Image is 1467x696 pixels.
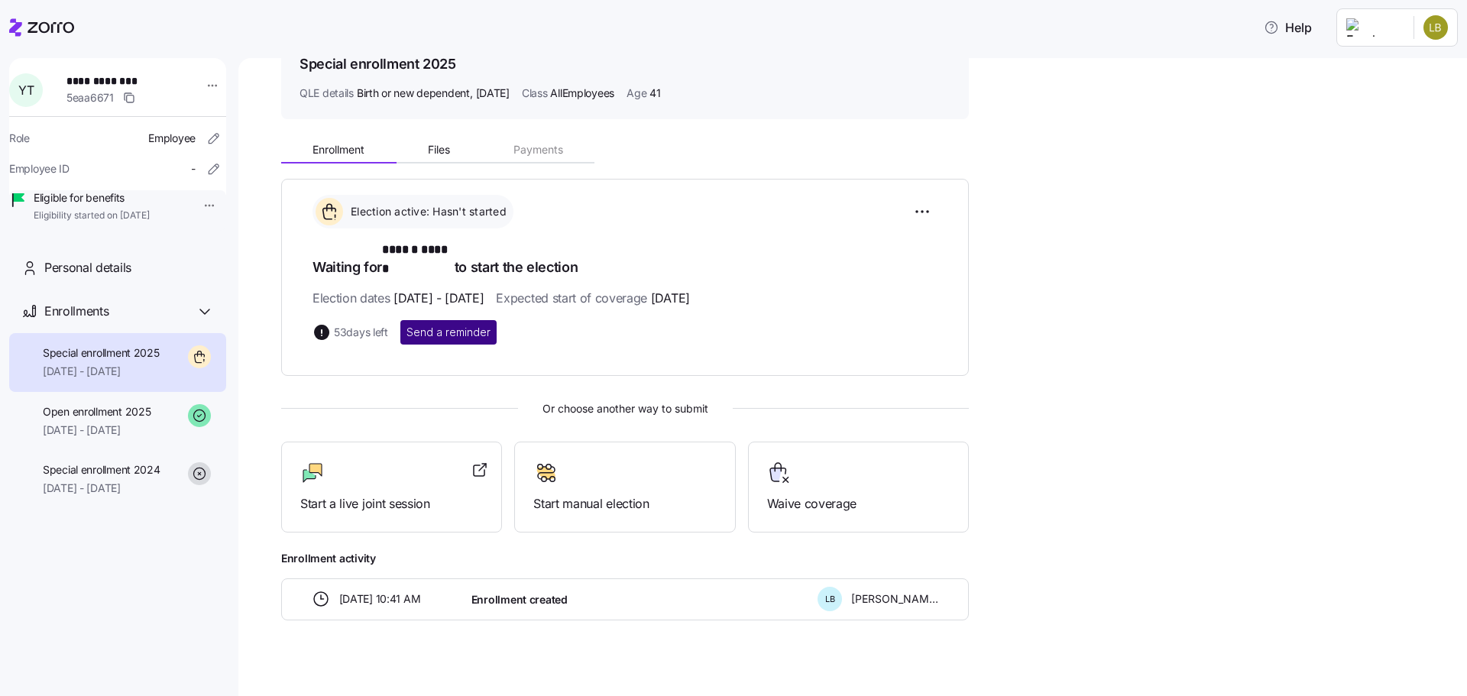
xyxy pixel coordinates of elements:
span: Expected start of coverage [496,289,689,308]
span: Open enrollment 2025 [43,404,151,419]
span: Eligible for benefits [34,190,150,206]
span: Eligibility started on [DATE] [34,209,150,222]
span: Election dates [313,289,484,308]
h1: Waiting for to start the election [313,241,938,277]
span: Or choose another way to submit [281,400,969,417]
span: Payments [513,144,563,155]
span: Enrollment created [471,592,568,607]
span: [DATE] [651,289,690,308]
span: Election active: Hasn't started [346,204,507,219]
span: Personal details [44,258,131,277]
span: Age [627,86,646,101]
button: Help [1252,12,1324,43]
span: Employee [148,131,196,146]
span: Y T [18,84,34,96]
span: [DATE] [476,86,510,101]
span: Employee ID [9,161,70,176]
h1: Special enrollment 2025 [300,54,456,73]
span: Start manual election [533,494,716,513]
img: 1af8aab67717610295fc0a914effc0fd [1423,15,1448,40]
span: 41 [649,86,660,101]
span: [DATE] - [DATE] [43,481,160,496]
span: Class [522,86,548,101]
span: Send a reminder [406,325,491,340]
span: Enrollment activity [281,551,969,566]
span: Enrollment [313,144,364,155]
span: [DATE] - [DATE] [393,289,484,308]
span: Enrollments [44,302,108,321]
img: Employer logo [1346,18,1401,37]
span: Start a live joint session [300,494,483,513]
span: AllEmployees [550,86,614,101]
span: Special enrollment 2025 [43,345,160,361]
span: [DATE] - [DATE] [43,422,151,438]
span: Special enrollment 2024 [43,462,160,477]
span: - [191,161,196,176]
button: Send a reminder [400,320,497,345]
span: [PERSON_NAME] [851,591,938,607]
span: Role [9,131,30,146]
span: Waive coverage [767,494,950,513]
span: 53 days left [334,325,388,340]
span: QLE details [300,86,354,101]
span: Help [1264,18,1312,37]
span: 5eaa6671 [66,90,114,105]
span: [DATE] - [DATE] [43,364,160,379]
span: L B [825,595,835,604]
span: Birth or new dependent , [357,86,510,101]
span: [DATE] 10:41 AM [339,591,421,607]
span: Files [428,144,450,155]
